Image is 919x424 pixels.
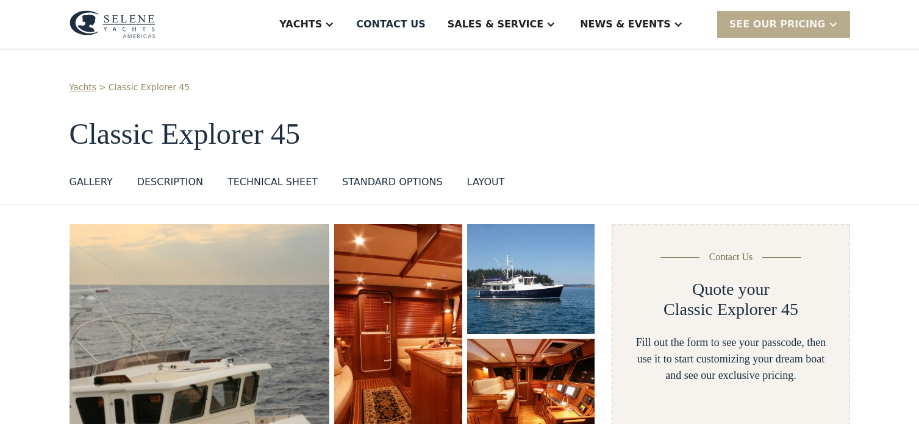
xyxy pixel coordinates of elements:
[729,17,826,32] div: SEE Our Pricing
[467,175,505,189] div: layout
[580,17,671,32] div: News & EVENTS
[279,17,322,32] div: Yachts
[99,81,106,94] div: >
[227,175,318,189] div: Technical sheet
[227,175,318,194] a: Technical sheet
[692,279,770,300] h2: Quote your
[632,334,829,384] div: Fill out the form to see your passcode, then use it to start customizing your dream boat and see ...
[70,10,156,38] img: logo
[137,175,203,189] div: DESCRIPTION
[448,17,543,32] div: Sales & Service
[467,175,505,194] a: layout
[70,175,113,189] div: GALLERY
[70,118,850,150] h1: Classic Explorer 45
[70,81,97,94] a: Yachts
[709,250,753,264] div: Contact Us
[356,17,426,32] div: Contact US
[109,81,190,94] a: Classic Explorer 45
[137,175,203,194] a: DESCRIPTION
[467,224,595,334] img: 45 foot motor yacht
[663,299,798,320] h2: Classic Explorer 45
[342,175,443,194] a: standard options
[70,175,113,194] a: GALLERY
[342,175,443,189] div: standard options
